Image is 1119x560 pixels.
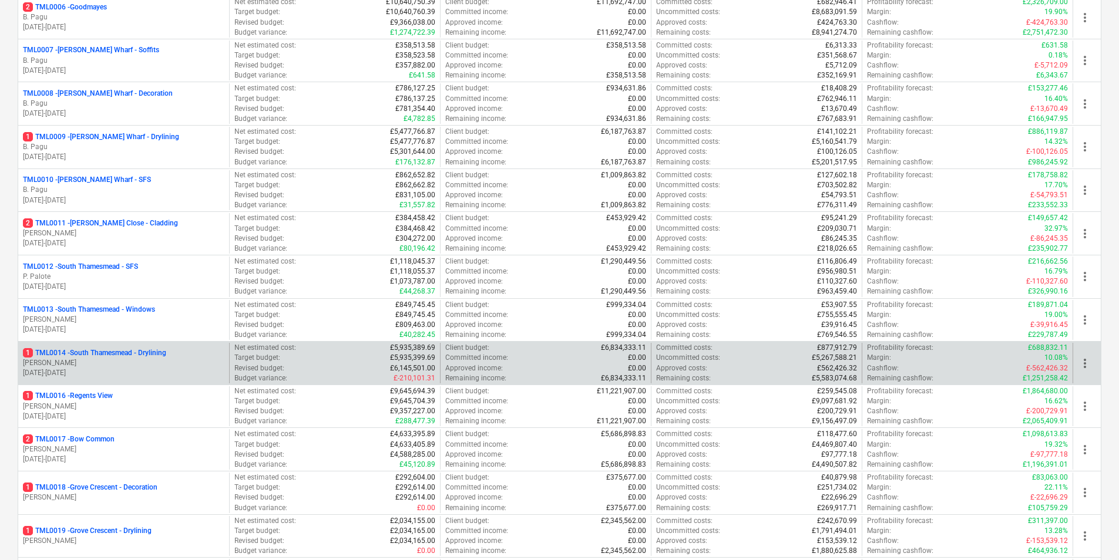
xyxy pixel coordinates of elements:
[867,41,933,50] p: Profitability forecast :
[867,137,891,147] p: Margin :
[23,132,224,162] div: 1TML0009 -[PERSON_NAME] Wharf - DryliningB. Pagu[DATE]-[DATE]
[234,70,287,80] p: Budget variance :
[628,94,646,104] p: £0.00
[1028,83,1068,93] p: £153,277.46
[1028,257,1068,266] p: £216,662.56
[23,2,33,12] span: 2
[656,50,720,60] p: Uncommitted costs :
[628,180,646,190] p: £0.00
[23,89,224,119] div: TML0008 -[PERSON_NAME] Wharf - DecorationB. Pagu[DATE]-[DATE]
[445,28,506,38] p: Remaining income :
[234,266,280,276] p: Target budget :
[1044,94,1068,104] p: 16.40%
[445,276,503,286] p: Approved income :
[656,157,711,167] p: Remaining costs :
[23,185,224,195] p: B. Pagu
[1036,70,1068,80] p: £6,343.67
[601,127,646,137] p: £6,187,763.87
[601,170,646,180] p: £1,009,863.82
[234,114,287,124] p: Budget variance :
[234,41,296,50] p: Net estimated cost :
[817,180,857,190] p: £703,502.82
[1028,170,1068,180] p: £178,758.82
[656,234,707,244] p: Approved costs :
[234,104,284,114] p: Revised budget :
[23,325,224,335] p: [DATE] - [DATE]
[234,94,280,104] p: Target budget :
[23,228,224,238] p: [PERSON_NAME]
[601,157,646,167] p: £6,187,763.87
[395,60,435,70] p: £357,882.00
[1028,127,1068,137] p: £886,119.87
[1078,269,1092,284] span: more_vert
[656,257,713,266] p: Committed costs :
[23,315,224,325] p: [PERSON_NAME]
[1028,157,1068,167] p: £986,245.92
[1078,140,1092,154] span: more_vert
[445,257,489,266] p: Client budget :
[23,411,224,421] p: [DATE] - [DATE]
[23,526,33,535] span: 1
[23,444,224,454] p: [PERSON_NAME]
[601,200,646,210] p: £1,009,863.82
[628,104,646,114] p: £0.00
[23,12,224,22] p: B. Pagu
[1078,529,1092,543] span: more_vert
[23,391,33,400] span: 1
[656,104,707,114] p: Approved costs :
[23,348,33,357] span: 1
[656,83,713,93] p: Committed costs :
[821,213,857,223] p: £95,241.29
[399,244,435,254] p: £80,196.42
[1078,443,1092,457] span: more_vert
[1078,11,1092,25] span: more_vert
[656,266,720,276] p: Uncommitted costs :
[1078,313,1092,327] span: more_vert
[445,190,503,200] p: Approved income :
[1044,224,1068,234] p: 32.97%
[656,170,713,180] p: Committed costs :
[445,137,508,147] p: Committed income :
[656,224,720,234] p: Uncommitted costs :
[656,60,707,70] p: Approved costs :
[1078,399,1092,413] span: more_vert
[23,526,224,546] div: 1TML0019 -Grove Crescent - Drylining[PERSON_NAME]
[817,286,857,296] p: £963,459.40
[821,104,857,114] p: £13,670.49
[23,536,224,546] p: [PERSON_NAME]
[234,50,280,60] p: Target budget :
[23,483,157,492] p: TML0018 - Grove Crescent - Decoration
[23,305,224,335] div: TML0013 -South Thamesmead - Windows[PERSON_NAME][DATE]-[DATE]
[445,147,503,157] p: Approved income :
[867,60,899,70] p: Cashflow :
[445,266,508,276] p: Committed income :
[23,272,224,282] p: P. Palote
[1026,276,1068,286] p: £-110,327.60
[1078,356,1092,370] span: more_vert
[445,83,489,93] p: Client budget :
[606,83,646,93] p: £934,631.86
[390,147,435,157] p: £5,301,644.00
[656,94,720,104] p: Uncommitted costs :
[23,56,224,66] p: B. Pagu
[628,18,646,28] p: £0.00
[23,402,224,411] p: [PERSON_NAME]
[628,137,646,147] p: £0.00
[867,104,899,114] p: Cashflow :
[23,348,166,358] p: TML0014 - South Thamesmead - Drylining
[395,94,435,104] p: £786,137.25
[23,358,224,368] p: [PERSON_NAME]
[867,266,891,276] p: Margin :
[445,234,503,244] p: Approved income :
[234,234,284,244] p: Revised budget :
[1044,266,1068,276] p: 16.79%
[390,266,435,276] p: £1,118,055.37
[23,152,224,162] p: [DATE] - [DATE]
[628,266,646,276] p: £0.00
[234,286,287,296] p: Budget variance :
[628,224,646,234] p: £0.00
[1078,53,1092,68] span: more_vert
[628,147,646,157] p: £0.00
[867,18,899,28] p: Cashflow :
[628,7,646,17] p: £0.00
